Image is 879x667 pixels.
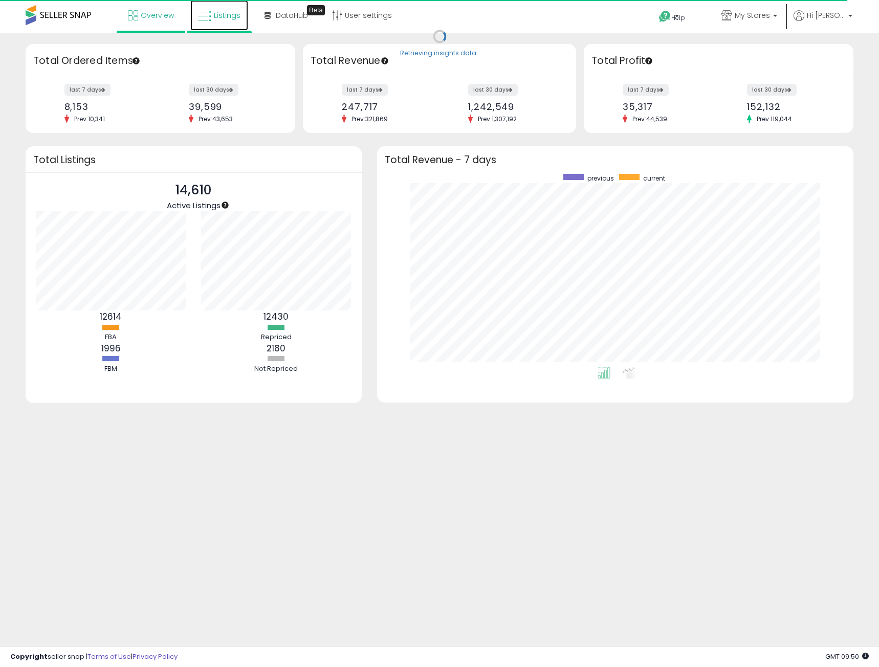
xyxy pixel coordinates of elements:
h3: Total Revenue [311,54,568,68]
div: Tooltip anchor [644,56,653,65]
b: 12430 [263,310,289,323]
span: Prev: 10,341 [69,115,110,123]
div: 8,153 [64,101,153,112]
div: Tooltip anchor [380,56,389,65]
label: last 30 days [189,84,238,96]
span: Prev: 43,653 [193,115,238,123]
span: previous [587,174,614,183]
h3: Total Revenue - 7 days [385,156,846,164]
div: FBM [80,364,142,374]
span: My Stores [735,10,770,20]
h3: Total Ordered Items [33,54,288,68]
div: 35,317 [623,101,711,112]
span: Help [671,13,685,22]
div: 39,599 [189,101,277,112]
div: Tooltip anchor [221,201,230,210]
label: last 30 days [468,84,518,96]
div: 247,717 [342,101,432,112]
span: Hi [PERSON_NAME] [807,10,845,20]
p: 14,610 [167,181,221,200]
label: last 7 days [342,84,388,96]
div: 1,242,549 [468,101,558,112]
span: Active Listings [167,200,221,211]
label: last 7 days [64,84,111,96]
div: Tooltip anchor [131,56,141,65]
div: 152,132 [747,101,836,112]
b: 12614 [100,310,122,323]
span: Prev: 321,869 [346,115,393,123]
div: Retrieving insights data.. [400,49,479,58]
div: Repriced [246,332,307,342]
span: Prev: 44,539 [627,115,672,123]
span: Prev: 119,044 [752,115,797,123]
b: 1996 [101,342,121,354]
span: Prev: 1,307,192 [473,115,522,123]
span: current [643,174,665,183]
a: Help [651,3,705,33]
div: FBA [80,332,142,342]
i: Get Help [658,10,671,23]
span: Listings [214,10,240,20]
b: 2180 [267,342,285,354]
div: Not Repriced [246,364,307,374]
h3: Total Profit [591,54,846,68]
label: last 30 days [747,84,797,96]
h3: Total Listings [33,156,354,164]
div: Tooltip anchor [307,5,325,15]
a: Hi [PERSON_NAME] [794,10,852,33]
span: DataHub [276,10,308,20]
span: Overview [141,10,174,20]
label: last 7 days [623,84,669,96]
